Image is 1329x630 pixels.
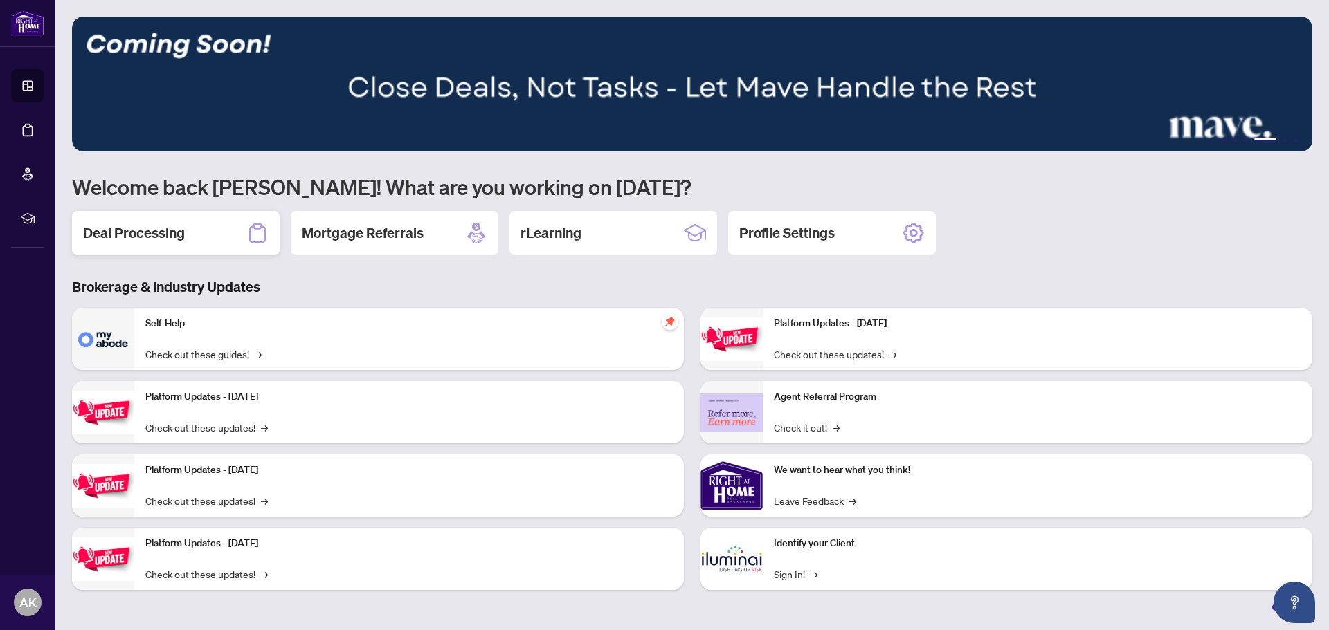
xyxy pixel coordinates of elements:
span: → [811,566,817,582]
a: Check out these updates!→ [774,346,896,362]
button: Open asap [1274,582,1315,623]
img: Self-Help [72,308,134,370]
h2: Profile Settings [739,223,835,243]
img: Platform Updates - July 8, 2025 [72,537,134,581]
span: → [261,420,268,435]
span: → [833,420,840,435]
h2: Mortgage Referrals [302,223,424,243]
p: We want to hear what you think! [774,463,1301,478]
img: We want to hear what you think! [700,454,763,517]
span: → [849,493,856,508]
button: 1 [1221,138,1227,143]
img: Agent Referral Program [700,393,763,432]
button: 2 [1232,138,1238,143]
span: → [261,566,268,582]
img: Slide 3 [72,17,1312,151]
h2: rLearning [521,223,581,243]
p: Self-Help [145,316,673,331]
p: Identify your Client [774,536,1301,551]
a: Check out these updates!→ [145,420,268,435]
img: Platform Updates - July 21, 2025 [72,464,134,508]
img: logo [11,10,44,36]
p: Agent Referral Program [774,389,1301,405]
span: → [889,346,896,362]
a: Leave Feedback→ [774,493,856,508]
span: pushpin [662,313,678,330]
h1: Welcome back [PERSON_NAME]! What are you working on [DATE]? [72,174,1312,200]
h2: Deal Processing [83,223,185,243]
p: Platform Updates - [DATE] [145,536,673,551]
h3: Brokerage & Industry Updates [72,277,1312,297]
img: Platform Updates - June 23, 2025 [700,317,763,361]
a: Check it out!→ [774,420,840,435]
button: 5 [1282,138,1287,143]
span: → [261,493,268,508]
button: 6 [1293,138,1299,143]
span: AK [19,593,37,612]
a: Check out these updates!→ [145,493,268,508]
a: Sign In!→ [774,566,817,582]
p: Platform Updates - [DATE] [145,389,673,405]
img: Identify your Client [700,528,763,590]
img: Platform Updates - September 16, 2025 [72,391,134,434]
button: 3 [1243,138,1249,143]
a: Check out these updates!→ [145,566,268,582]
a: Check out these guides!→ [145,346,262,362]
p: Platform Updates - [DATE] [774,316,1301,331]
span: → [255,346,262,362]
button: 4 [1254,138,1276,143]
p: Platform Updates - [DATE] [145,463,673,478]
